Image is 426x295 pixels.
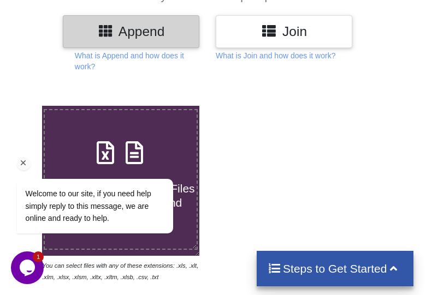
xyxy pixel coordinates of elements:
h3: Append [71,23,191,39]
h3: Join [224,23,344,39]
p: What is Append and how does it work? [75,50,199,72]
span: Welcome to our site, if you need help simply reply to this message, we are online and ready to help. [15,109,140,142]
iframe: chat widget [11,80,208,246]
h4: Steps to Get Started [268,262,403,275]
iframe: chat widget [11,251,46,284]
i: You can select files with any of these extensions: .xls, .xlt, .xlm, .xlsx, .xlsm, .xltx, .xltm, ... [42,262,198,280]
p: What is Join and how does it work? [216,50,335,61]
